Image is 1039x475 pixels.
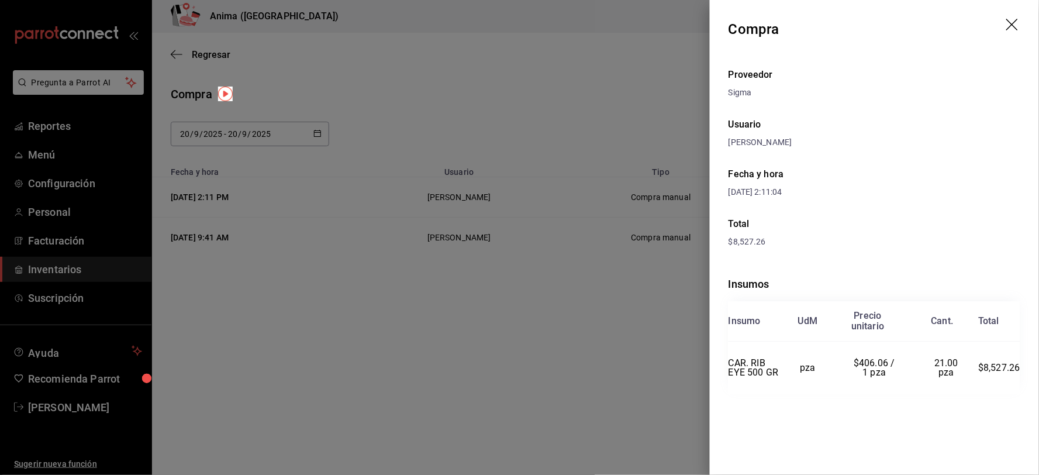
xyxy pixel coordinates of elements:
td: CAR. RIB EYE 500 GR [729,342,781,394]
div: Proveedor [729,68,1020,82]
div: Cant. [931,316,954,326]
div: Total [978,316,999,326]
div: Insumo [729,316,761,326]
div: Total [729,217,1020,231]
div: Sigma [729,87,1020,99]
div: Compra [729,19,779,40]
td: pza [781,342,834,394]
span: 21.00 pza [934,357,961,378]
img: Tooltip marker [218,87,233,101]
div: [DATE] 2:11:04 [729,186,875,198]
div: Insumos [729,276,1020,292]
div: Precio unitario [851,311,884,332]
div: Usuario [729,118,1020,132]
div: [PERSON_NAME] [729,136,1020,149]
span: $8,527.26 [978,362,1020,373]
div: UdM [798,316,818,326]
button: drag [1006,19,1020,33]
div: Fecha y hora [729,167,875,181]
span: $406.06 / 1 pza [854,357,898,378]
span: $8,527.26 [729,237,766,246]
